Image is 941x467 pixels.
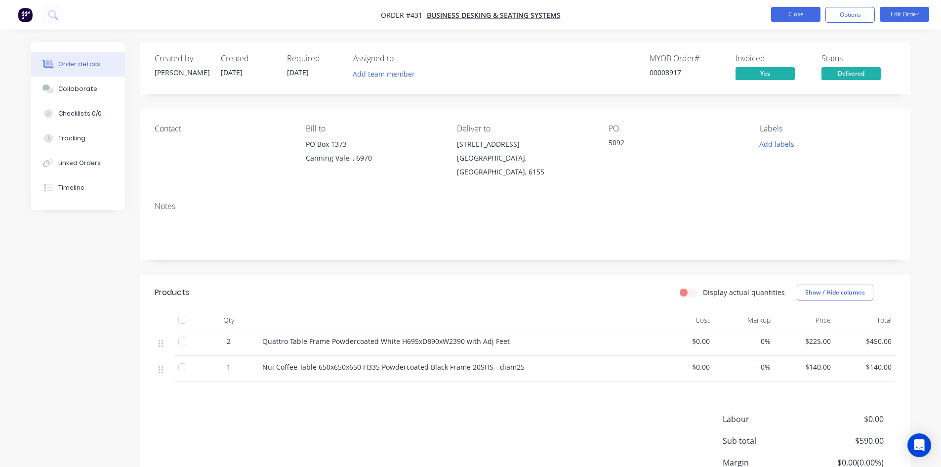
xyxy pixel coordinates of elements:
[754,137,800,151] button: Add labels
[262,362,525,372] span: Nui Coffee Table 650x650x650 H335 Powdercoated Black Frame 20SHS - diam25
[718,362,771,372] span: 0%
[657,336,710,346] span: $0.00
[797,285,873,300] button: Show / Hide columns
[775,310,835,330] div: Price
[723,435,811,447] span: Sub total
[457,137,592,151] div: [STREET_ADDRESS]
[650,54,724,63] div: MYOB Order #
[654,310,714,330] div: Cost
[703,287,785,297] label: Display actual quantities
[880,7,929,22] button: Edit Order
[58,183,84,192] div: Timeline
[609,137,732,151] div: 5092
[31,77,125,101] button: Collaborate
[771,7,820,22] button: Close
[714,310,775,330] div: Markup
[58,85,97,93] div: Collaborate
[821,67,881,80] span: Delivered
[760,124,895,133] div: Labels
[155,54,209,63] div: Created by
[718,336,771,346] span: 0%
[839,336,892,346] span: $450.00
[18,7,33,22] img: Factory
[31,175,125,200] button: Timeline
[58,109,102,118] div: Checklists 0/0
[287,54,341,63] div: Required
[262,337,510,346] span: Quattro Table Frame Powdercoated White H695xD890xW2390 with Adj Feet
[306,137,441,169] div: PO Box 1373Canning Vale, , 6970
[306,124,441,133] div: Bill to
[810,413,883,425] span: $0.00
[227,362,231,372] span: 1
[155,124,290,133] div: Contact
[31,151,125,175] button: Linked Orders
[287,68,309,77] span: [DATE]
[227,336,231,346] span: 2
[58,134,85,143] div: Tracking
[221,68,243,77] span: [DATE]
[650,67,724,78] div: 00008917
[907,433,931,457] div: Open Intercom Messenger
[736,67,795,80] span: Yes
[155,67,209,78] div: [PERSON_NAME]
[353,54,452,63] div: Assigned to
[821,54,896,63] div: Status
[723,413,811,425] span: Labour
[306,151,441,165] div: Canning Vale, , 6970
[31,52,125,77] button: Order details
[58,159,101,168] div: Linked Orders
[457,124,592,133] div: Deliver to
[810,435,883,447] span: $590.00
[221,54,275,63] div: Created
[825,7,875,23] button: Options
[155,287,189,298] div: Products
[58,60,100,69] div: Order details
[778,362,831,372] span: $140.00
[657,362,710,372] span: $0.00
[778,336,831,346] span: $225.00
[155,202,896,211] div: Notes
[353,67,420,81] button: Add team member
[306,137,441,151] div: PO Box 1373
[457,151,592,179] div: [GEOGRAPHIC_DATA], [GEOGRAPHIC_DATA], 6155
[839,362,892,372] span: $140.00
[199,310,258,330] div: Qty
[457,137,592,179] div: [STREET_ADDRESS][GEOGRAPHIC_DATA], [GEOGRAPHIC_DATA], 6155
[736,54,810,63] div: Invoiced
[31,126,125,151] button: Tracking
[609,124,744,133] div: PO
[381,10,427,20] span: Order #431 -
[31,101,125,126] button: Checklists 0/0
[347,67,420,81] button: Add team member
[835,310,896,330] div: Total
[821,67,881,82] button: Delivered
[427,10,561,20] a: Business Desking & Seating Systems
